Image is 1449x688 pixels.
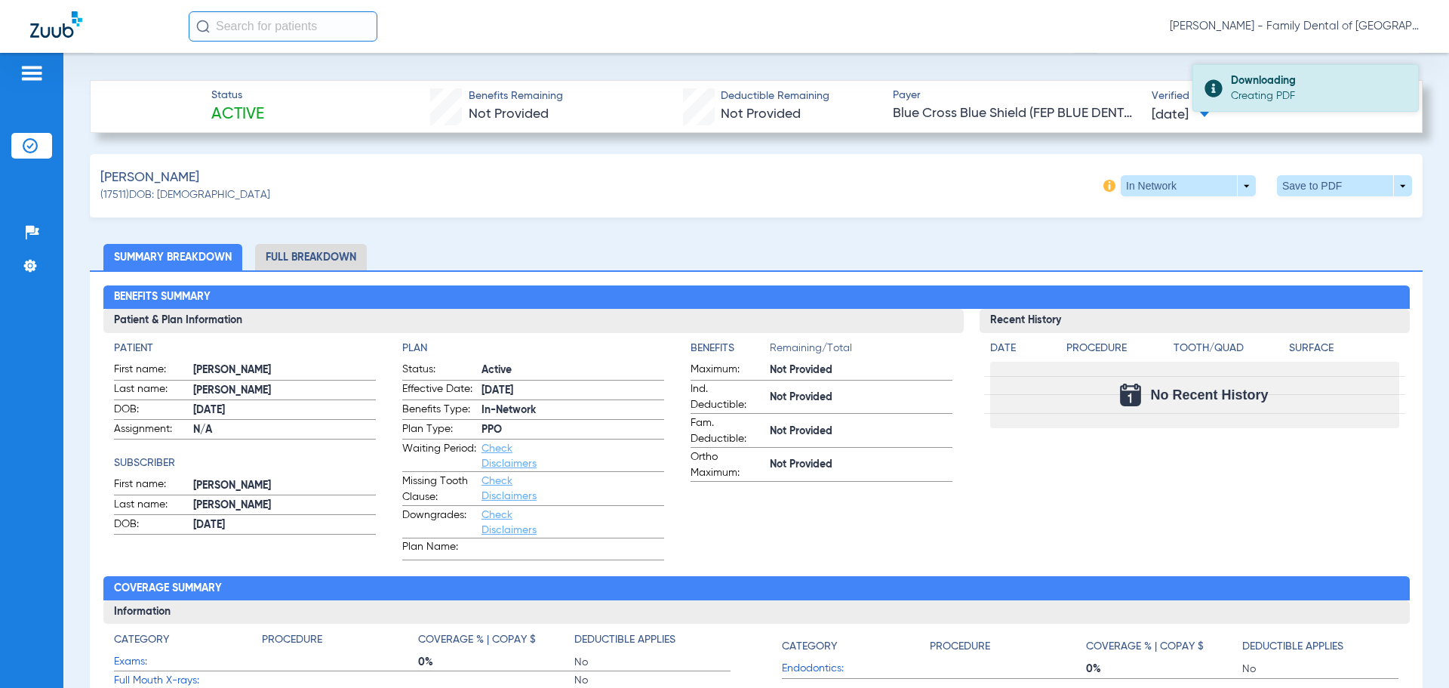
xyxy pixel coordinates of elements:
[770,341,952,362] span: Remaining/Total
[418,632,574,653] app-breakdown-title: Coverage % | Copay $
[1170,19,1419,34] span: [PERSON_NAME] - Family Dental of [GEOGRAPHIC_DATA]
[770,390,952,406] span: Not Provided
[402,539,476,560] span: Plan Name:
[402,441,476,471] span: Waiting Period:
[114,632,169,648] h4: Category
[418,655,574,670] span: 0%
[893,104,1139,123] span: Blue Cross Blue Shield (FEP BLUE DENTAL)
[193,363,376,378] span: [PERSON_NAME]
[770,363,952,378] span: Not Provided
[481,443,537,469] a: Check Disclaimers
[193,498,376,514] span: [PERSON_NAME]
[782,661,930,677] span: Endodontics:
[893,88,1139,103] span: Payer
[481,476,537,501] a: Check Disclaimers
[402,474,476,505] span: Missing Tooth Clause:
[1150,387,1268,403] span: No Recent History
[691,381,764,413] span: Ind. Deductible:
[189,11,377,42] input: Search for patients
[1066,341,1169,362] app-breakdown-title: Procedure
[1066,341,1169,356] h4: Procedure
[1289,341,1399,356] h4: Surface
[1086,632,1242,660] app-breakdown-title: Coverage % | Copay $
[721,88,829,104] span: Deductible Remaining
[1174,341,1284,362] app-breakdown-title: Tooth/Quad
[574,632,731,653] app-breakdown-title: Deductible Applies
[402,381,476,400] span: Effective Date:
[1277,175,1412,196] button: Save to PDF
[1121,175,1256,196] button: In Network
[1152,106,1210,125] span: [DATE]
[1086,639,1204,655] h4: Coverage % | Copay $
[114,455,376,471] h4: Subscriber
[114,381,188,400] span: Last name:
[262,632,322,648] h4: Procedure
[1242,639,1343,655] h4: Deductible Applies
[114,402,188,420] span: DOB:
[103,576,1410,600] h2: Coverage Summary
[930,632,1086,660] app-breakdown-title: Procedure
[114,517,188,535] span: DOB:
[1086,662,1242,677] span: 0%
[30,11,82,38] img: Zuub Logo
[481,383,664,399] span: [DATE]
[103,285,1410,310] h2: Benefits Summary
[100,168,199,187] span: [PERSON_NAME]
[193,517,376,533] span: [DATE]
[114,632,262,653] app-breakdown-title: Category
[103,309,964,333] h3: Patient & Plan Information
[691,341,770,356] h4: Benefits
[114,421,188,440] span: Assignment:
[193,422,376,438] span: N/A
[691,449,764,481] span: Ortho Maximum:
[193,478,376,494] span: [PERSON_NAME]
[1120,384,1141,406] img: Calendar
[114,477,188,495] span: First name:
[418,632,536,648] h4: Coverage % | Copay $
[1103,180,1115,192] img: info-icon
[103,600,1410,625] h3: Information
[1231,73,1405,88] div: Downloading
[1152,88,1398,104] span: Verified On
[196,20,210,33] img: Search Icon
[402,421,476,440] span: Plan Type:
[193,383,376,399] span: [PERSON_NAME]
[114,654,262,670] span: Exams:
[481,363,664,378] span: Active
[481,403,664,418] span: In-Network
[114,362,188,380] span: First name:
[930,639,990,655] h4: Procedure
[211,88,264,103] span: Status
[211,104,264,125] span: Active
[469,88,563,104] span: Benefits Remaining
[103,244,242,270] li: Summary Breakdown
[481,510,537,535] a: Check Disclaimers
[114,341,376,356] h4: Patient
[402,362,476,380] span: Status:
[469,107,549,121] span: Not Provided
[193,403,376,418] span: [DATE]
[20,64,44,82] img: hamburger-icon
[574,655,731,670] span: No
[1242,662,1398,677] span: No
[721,107,801,121] span: Not Provided
[980,309,1410,333] h3: Recent History
[402,341,664,356] h4: Plan
[691,362,764,380] span: Maximum:
[770,424,952,440] span: Not Provided
[770,457,952,473] span: Not Provided
[990,341,1054,356] h4: Date
[1289,341,1399,362] app-breakdown-title: Surface
[262,632,418,653] app-breakdown-title: Procedure
[255,244,367,270] li: Full Breakdown
[782,632,930,660] app-breakdown-title: Category
[481,422,664,438] span: PPO
[691,341,770,362] app-breakdown-title: Benefits
[114,497,188,515] span: Last name:
[402,508,476,538] span: Downgrades:
[1242,632,1398,660] app-breakdown-title: Deductible Applies
[990,341,1054,362] app-breakdown-title: Date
